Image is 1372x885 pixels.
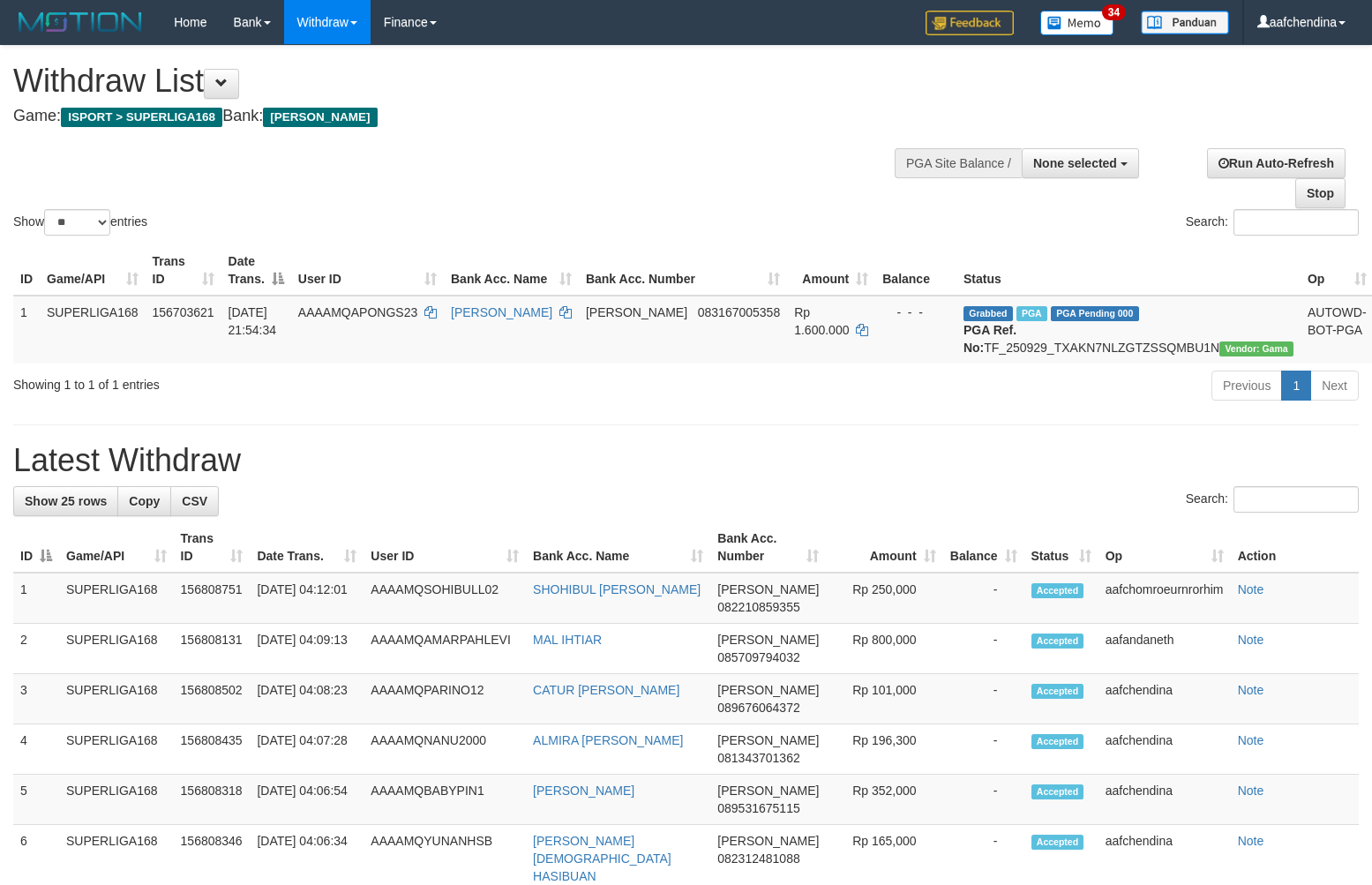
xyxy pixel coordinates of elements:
span: [PERSON_NAME] [717,582,819,596]
img: panduan.png [1141,11,1229,34]
div: Showing 1 to 1 of 1 entries [13,369,559,394]
td: 156808318 [174,775,251,825]
td: aafchendina [1098,724,1231,775]
th: Bank Acc. Number: activate to sort column ascending [579,245,787,296]
span: Accepted [1031,684,1084,699]
td: SUPERLIGA168 [59,674,174,724]
th: Amount: activate to sort column ascending [787,245,875,296]
td: Rp 352,000 [826,775,942,825]
th: Balance: activate to sort column ascending [943,522,1024,573]
td: Rp 101,000 [826,674,942,724]
th: Bank Acc. Number: activate to sort column ascending [710,522,826,573]
span: Marked by aafchhiseyha [1016,306,1047,321]
th: Game/API: activate to sort column ascending [59,522,174,573]
td: SUPERLIGA168 [59,775,174,825]
span: Copy 085709794032 to clipboard [717,650,799,664]
a: Note [1238,733,1264,747]
th: User ID: activate to sort column ascending [364,522,526,573]
td: SUPERLIGA168 [59,573,174,624]
td: TF_250929_TXAKN7NLZGTZSSQMBU1N [956,296,1301,364]
td: AAAAMQAMARPAHLEVI [364,624,526,674]
td: SUPERLIGA168 [40,296,146,364]
span: Accepted [1031,835,1084,850]
span: Accepted [1031,634,1084,649]
h1: Latest Withdraw [13,443,1359,478]
span: Vendor URL: https://trx31.1velocity.biz [1219,341,1293,356]
span: [PERSON_NAME] [586,305,687,319]
td: - [943,775,1024,825]
td: 156808131 [174,624,251,674]
span: 34 [1102,4,1126,20]
span: None selected [1033,156,1117,170]
th: Action [1231,522,1359,573]
span: [DATE] 21:54:34 [229,305,277,337]
a: 1 [1281,371,1311,401]
th: Bank Acc. Name: activate to sort column ascending [526,522,710,573]
img: MOTION_logo.png [13,9,147,35]
span: 156703621 [153,305,214,319]
select: Showentries [44,209,110,236]
span: CSV [182,494,207,508]
span: [PERSON_NAME] [717,834,819,848]
td: 3 [13,674,59,724]
label: Search: [1186,209,1359,236]
img: Feedback.jpg [926,11,1014,35]
span: Copy [129,494,160,508]
th: Trans ID: activate to sort column ascending [174,522,251,573]
span: Grabbed [963,306,1013,321]
span: Accepted [1031,734,1084,749]
td: - [943,624,1024,674]
span: Copy 089531675115 to clipboard [717,801,799,815]
a: Note [1238,582,1264,596]
td: SUPERLIGA168 [59,724,174,775]
td: - [943,674,1024,724]
a: MAL IHTIAR [533,633,602,647]
a: Previous [1211,371,1282,401]
h4: Game: Bank: [13,108,897,125]
td: 4 [13,724,59,775]
th: Date Trans.: activate to sort column descending [221,245,291,296]
th: Op: activate to sort column ascending [1098,522,1231,573]
label: Search: [1186,486,1359,513]
a: Run Auto-Refresh [1207,148,1346,178]
img: Button%20Memo.svg [1040,11,1114,35]
span: Copy 082312481088 to clipboard [717,851,799,866]
td: - [943,573,1024,624]
td: 2 [13,624,59,674]
td: 156808435 [174,724,251,775]
td: aafchendina [1098,674,1231,724]
a: [PERSON_NAME][DEMOGRAPHIC_DATA] HASIBUAN [533,834,671,883]
th: Status [956,245,1301,296]
th: Amount: activate to sort column ascending [826,522,942,573]
a: Note [1238,784,1264,798]
td: 5 [13,775,59,825]
td: [DATE] 04:09:13 [250,624,364,674]
td: Rp 800,000 [826,624,942,674]
td: aafchomroeurnrorhim [1098,573,1231,624]
td: 1 [13,573,59,624]
label: Show entries [13,209,147,236]
button: None selected [1022,148,1139,178]
span: Copy 089676064372 to clipboard [717,701,799,715]
a: SHOHIBUL [PERSON_NAME] [533,582,701,596]
td: AAAAMQBABYPIN1 [364,775,526,825]
td: AAAAMQSOHIBULL02 [364,573,526,624]
span: [PERSON_NAME] [717,683,819,697]
a: CSV [170,486,219,516]
td: Rp 250,000 [826,573,942,624]
td: Rp 196,300 [826,724,942,775]
a: Note [1238,834,1264,848]
span: [PERSON_NAME] [717,733,819,747]
th: Trans ID: activate to sort column ascending [146,245,221,296]
td: 156808751 [174,573,251,624]
h1: Withdraw List [13,64,897,99]
th: Status: activate to sort column ascending [1024,522,1098,573]
td: [DATE] 04:08:23 [250,674,364,724]
input: Search: [1233,486,1359,513]
span: [PERSON_NAME] [263,108,377,127]
span: PGA Pending [1051,306,1139,321]
a: Next [1310,371,1359,401]
a: Copy [117,486,171,516]
a: Show 25 rows [13,486,118,516]
span: [PERSON_NAME] [717,784,819,798]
